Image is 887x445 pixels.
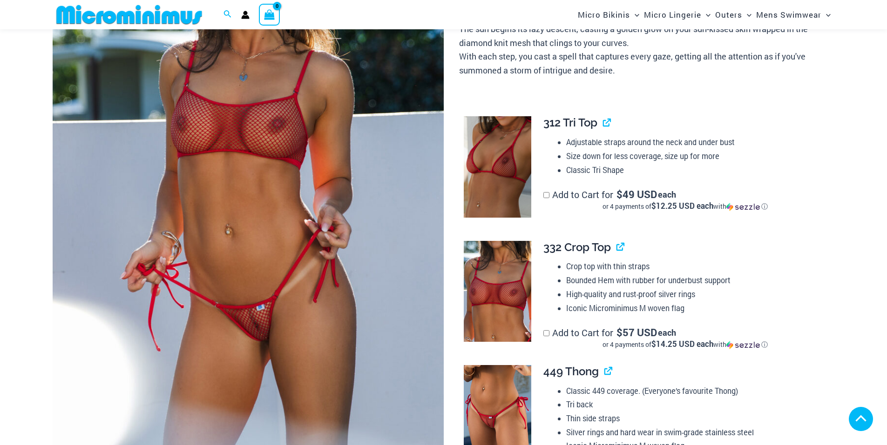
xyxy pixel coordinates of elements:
[259,4,280,25] a: View Shopping Cart, empty
[543,340,827,349] div: or 4 payments of with
[566,135,827,149] li: Adjustable straps around the neck and under bust
[578,3,630,27] span: Micro Bikinis
[566,398,827,412] li: Tri back
[464,241,531,342] img: Summer Storm Red 332 Crop Top
[241,11,250,19] a: Account icon link
[756,3,821,27] span: Mens Swimwear
[543,188,827,212] label: Add to Cart for
[543,240,611,254] span: 332 Crop Top
[616,187,623,201] span: $
[651,339,713,349] span: $14.25 USD each
[715,3,742,27] span: Outers
[543,330,549,336] input: Add to Cart for$57 USD eachor 4 payments of$14.25 USD eachwithSezzle Click to learn more about Se...
[651,200,713,211] span: $12.25 USD each
[821,3,831,27] span: Menu Toggle
[713,3,754,27] a: OutersMenu ToggleMenu Toggle
[574,1,835,28] nav: Site Navigation
[576,3,642,27] a: Micro BikinisMenu ToggleMenu Toggle
[543,340,827,349] div: or 4 payments of$14.25 USD eachwithSezzle Click to learn more about Sezzle
[658,190,676,199] span: each
[543,116,597,129] span: 312 Tri Top
[701,3,711,27] span: Menu Toggle
[566,412,827,425] li: Thin side straps
[566,259,827,273] li: Crop top with thin straps
[543,192,549,198] input: Add to Cart for$49 USD eachor 4 payments of$12.25 USD eachwithSezzle Click to learn more about Se...
[223,9,232,21] a: Search icon link
[566,163,827,177] li: Classic Tri Shape
[642,3,713,27] a: Micro LingerieMenu ToggleMenu Toggle
[566,273,827,287] li: Bounded Hem with rubber for underbust support
[566,149,827,163] li: Size down for less coverage, size up for more
[644,3,701,27] span: Micro Lingerie
[566,384,827,398] li: Classic 449 coverage. (Everyone’s favourite Thong)
[616,190,657,199] span: 49 USD
[543,202,827,211] div: or 4 payments of with
[754,3,833,27] a: Mens SwimwearMenu ToggleMenu Toggle
[566,287,827,301] li: High-quality and rust-proof silver rings
[53,4,206,25] img: MM SHOP LOGO FLAT
[566,301,827,315] li: Iconic Microminimus M woven flag
[543,365,599,378] span: 449 Thong
[543,202,827,211] div: or 4 payments of$12.25 USD eachwithSezzle Click to learn more about Sezzle
[543,326,827,350] label: Add to Cart for
[566,425,827,439] li: Silver rings and hard wear in swim-grade stainless steel
[726,203,760,211] img: Sezzle
[726,341,760,349] img: Sezzle
[616,328,657,337] span: 57 USD
[616,325,623,339] span: $
[658,328,676,337] span: each
[464,116,531,218] img: Summer Storm Red 312 Tri Top
[630,3,639,27] span: Menu Toggle
[742,3,752,27] span: Menu Toggle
